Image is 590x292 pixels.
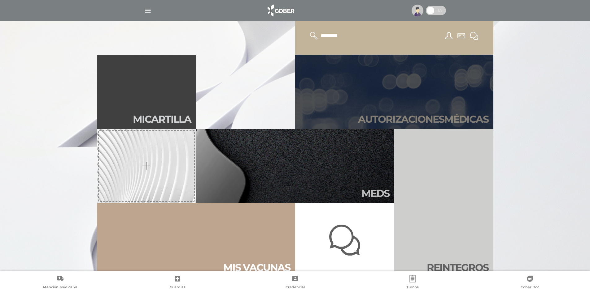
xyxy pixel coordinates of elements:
[412,5,423,16] img: profile-placeholder.svg
[295,55,493,129] a: Autorizacionesmédicas
[119,275,236,291] a: Guardias
[471,275,589,291] a: Cober Doc
[286,285,305,290] span: Credencial
[361,188,389,199] h2: Meds
[358,113,488,125] h2: Autori zaciones médicas
[97,55,196,129] a: Micartilla
[406,285,419,290] span: Turnos
[354,275,471,291] a: Turnos
[223,262,290,273] h2: Mis vacu nas
[42,285,77,290] span: Atención Médica Ya
[133,113,191,125] h2: Mi car tilla
[264,3,297,18] img: logo_cober_home-white.png
[394,129,493,277] a: Reintegros
[1,275,119,291] a: Atención Médica Ya
[236,275,354,291] a: Credencial
[144,7,152,15] img: Cober_menu-lines-white.svg
[196,129,394,203] a: Meds
[521,285,539,290] span: Cober Doc
[97,203,295,277] a: Mis vacunas
[427,262,488,273] h2: Rein te gros
[170,285,186,290] span: Guardias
